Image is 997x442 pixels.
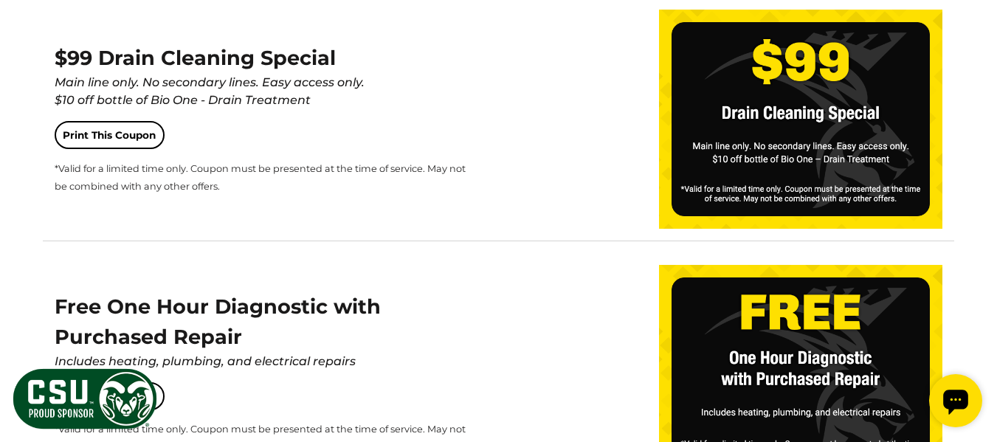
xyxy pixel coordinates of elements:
div: Open chat widget [6,6,59,59]
div: Main line only. No secondary lines. Easy access only. $10 off bottle of Bio One - Drain Treatment [55,74,472,109]
a: Print This Coupon [55,121,165,149]
img: drain-cleaning-with-bio-clean-coupon.png.webp [659,10,942,228]
span: *Valid for a limited time only. Coupon must be presented at the time of service. May not be combi... [55,163,466,192]
img: CSU Sponsor Badge [11,367,159,431]
div: Includes heating, plumbing, and electrical repairs [55,353,472,370]
span: Free One Hour Diagnostic with Purchased Repair [55,294,472,370]
span: $99 Drain Cleaning Special [55,46,472,109]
